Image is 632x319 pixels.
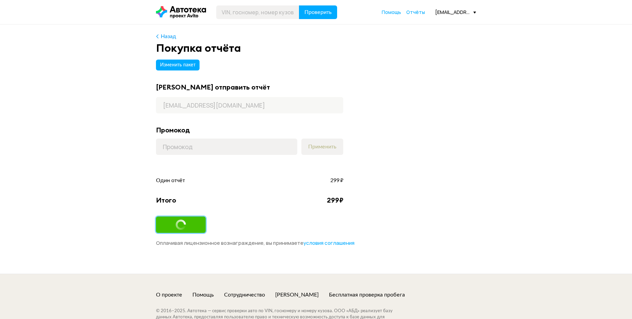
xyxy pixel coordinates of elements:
[382,9,401,15] span: Помощь
[516,10,532,15] span: Войти
[371,221,535,228] p: Подготовили разные предложения — выберите подходящее.
[382,9,401,16] a: Помощь
[216,5,299,19] input: VIN, госномер, номер кузова
[156,174,196,181] a: Пример отчёта
[196,52,209,58] span: Ну‑ка
[156,97,343,113] input: Адрес почты
[161,33,176,40] div: Назад
[160,63,195,67] span: Изменить пакет
[156,83,343,92] div: [PERSON_NAME] отправить отчёт
[156,139,297,155] input: Промокод
[299,5,337,19] button: Проверить
[256,5,294,19] button: Проверить
[304,10,332,15] span: Проверить
[457,9,477,16] a: Помощь
[156,239,354,246] span: Оплачивая лицензионное вознаграждение, вы принимаете
[192,291,214,299] a: Помощь
[156,177,185,184] span: Один отчёт
[327,196,343,205] div: 299 ₽
[303,240,354,246] a: условия соглашения
[375,235,426,240] span: Узнать о возможностях
[262,10,289,15] span: Проверить
[457,9,477,15] span: Помощь
[329,291,405,299] a: Бесплатная проверка пробега
[101,74,378,110] h1: Проверка истории авто по VIN и госномеру
[275,291,319,299] a: [PERSON_NAME]
[511,5,537,19] button: Войти
[406,9,425,15] span: Отчёты
[435,9,476,15] div: [EMAIL_ADDRESS][DOMAIN_NAME]
[156,60,200,70] button: Изменить пакет
[406,9,425,16] a: Отчёты
[112,39,132,48] strong: Новинка
[156,196,176,205] div: Итого
[124,49,190,55] h6: Узнайте пробег и скрутки
[371,208,535,217] h5: Автотека для бизнеса
[156,126,343,134] div: Промокод
[231,152,271,168] button: Проверить
[482,9,501,16] a: Отчёты
[308,144,336,149] span: Применить
[101,117,313,144] p: У Автотеки самая полная база данных об авто с пробегом. Мы покажем ДТП, залог, ремонты, скрутку п...
[124,56,190,61] p: Бесплатно ヽ(♡‿♡)ノ
[330,177,343,184] span: 299 ₽
[301,139,343,155] button: Применить
[224,291,265,299] a: Сотрудничество
[371,232,430,243] button: Узнать о возможностях
[482,9,501,15] span: Отчёты
[142,208,274,217] h5: Больше проверок — ниже цена
[101,174,148,181] a: Как узнать номер
[146,235,175,240] span: Купить пакет
[161,5,256,19] input: VIN, госномер, номер кузова
[101,297,537,309] h2: Чем полезна Автотека
[101,152,231,168] input: VIN, госномер, номер кузова
[303,239,354,246] span: условия соглашения
[142,232,179,243] button: Купить пакет
[142,221,274,228] p: Купите пакет отчётов, чтобы сэкономить до 65%.
[237,157,265,163] span: Проверить
[156,42,476,54] div: Покупка отчёта
[156,291,182,299] a: О проекте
